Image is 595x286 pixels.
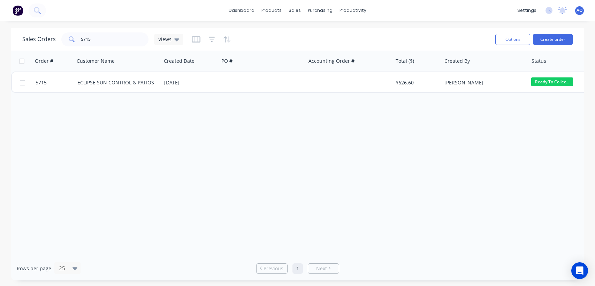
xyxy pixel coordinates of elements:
a: ECLIPSE SUN CONTROL & PATIOS [77,79,154,86]
div: products [258,5,285,16]
div: [PERSON_NAME] [444,79,522,86]
a: dashboard [225,5,258,16]
div: Created Date [164,58,194,65]
div: sales [285,5,304,16]
div: Order # [35,58,53,65]
div: Accounting Order # [308,58,354,65]
a: Next page [308,265,339,272]
div: Open Intercom Messenger [571,262,588,279]
div: settings [514,5,540,16]
img: Factory [13,5,23,16]
button: Options [495,34,530,45]
span: Previous [264,265,283,272]
h1: Sales Orders [22,36,56,43]
div: [DATE] [164,79,216,86]
div: purchasing [304,5,336,16]
span: Rows per page [17,265,51,272]
div: $626.60 [396,79,437,86]
span: Views [158,36,171,43]
a: Page 1 is your current page [292,263,303,274]
div: Status [532,58,546,65]
span: 5715 [36,79,47,86]
input: Search... [81,32,149,46]
a: 5715 [36,72,77,93]
span: AO [577,7,582,14]
ul: Pagination [253,263,342,274]
span: Ready To Collec... [531,77,573,86]
div: Created By [444,58,470,65]
a: Previous page [257,265,287,272]
div: Customer Name [77,58,115,65]
button: Create order [533,34,573,45]
div: productivity [336,5,370,16]
div: Total ($) [396,58,414,65]
div: PO # [221,58,232,65]
span: Next [316,265,327,272]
